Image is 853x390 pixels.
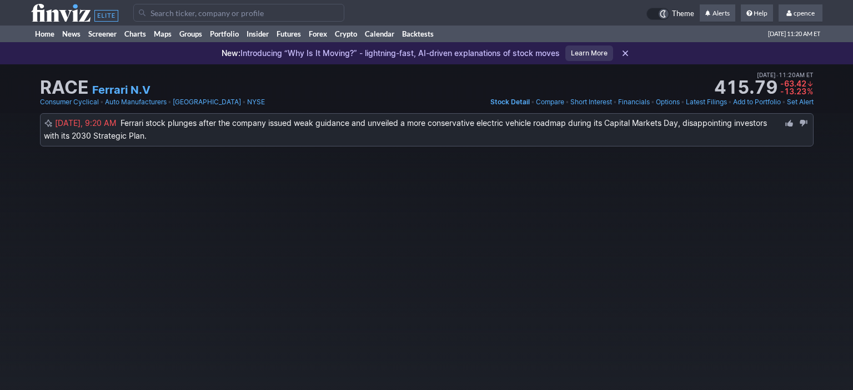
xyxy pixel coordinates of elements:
a: Screener [84,26,121,42]
a: Auto Manufacturers [105,97,167,108]
span: Latest Filings [686,98,727,106]
a: cpence [779,4,822,22]
a: Learn More [565,45,613,61]
a: Charts [121,26,150,42]
a: Financials [618,97,650,108]
span: [DATE] 11:20 AM ET [768,26,820,42]
a: Consumer Cyclical [40,97,99,108]
a: Portfolio [206,26,243,42]
a: Help [741,4,773,22]
span: • [565,97,569,108]
a: Maps [150,26,175,42]
span: % [807,87,813,96]
a: Backtests [398,26,438,42]
a: NYSE [247,97,265,108]
a: Alerts [700,4,735,22]
span: New: [222,48,240,58]
a: Latest Filings [686,97,727,108]
span: [DATE], 9:20 AM [55,118,121,128]
a: Groups [175,26,206,42]
span: cpence [794,9,815,17]
span: Theme [672,8,694,20]
span: Stock Detail [490,98,530,106]
a: Home [31,26,58,42]
span: [DATE] 11:20AM ET [757,70,814,80]
a: Crypto [331,26,361,42]
a: Theme [646,8,694,20]
a: Futures [273,26,305,42]
input: Search [133,4,344,22]
span: • [531,97,535,108]
p: Introducing “Why Is It Moving?” - lightning-fast, AI-driven explanations of stock moves [222,48,560,59]
span: • [728,97,732,108]
span: • [681,97,685,108]
a: Forex [305,26,331,42]
h1: RACE [40,79,89,97]
span: • [168,97,172,108]
span: -13.23 [780,87,806,96]
a: Insider [243,26,273,42]
span: -63.42 [780,79,806,88]
a: Compare [536,97,564,108]
span: • [613,97,617,108]
span: • [782,97,786,108]
a: Set Alert [787,97,814,108]
a: Ferrari N.V [92,82,150,98]
strong: 415.79 [714,79,777,97]
span: • [776,70,779,80]
span: • [651,97,655,108]
a: Calendar [361,26,398,42]
a: Short Interest [570,97,612,108]
span: • [100,97,104,108]
a: News [58,26,84,42]
span: Ferrari stock plunges after the company issued weak guidance and unveiled a more conservative ele... [44,118,767,140]
span: • [242,97,246,108]
a: Options [656,97,680,108]
a: [GEOGRAPHIC_DATA] [173,97,241,108]
a: Stock Detail [490,97,530,108]
a: Add to Portfolio [733,97,781,108]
